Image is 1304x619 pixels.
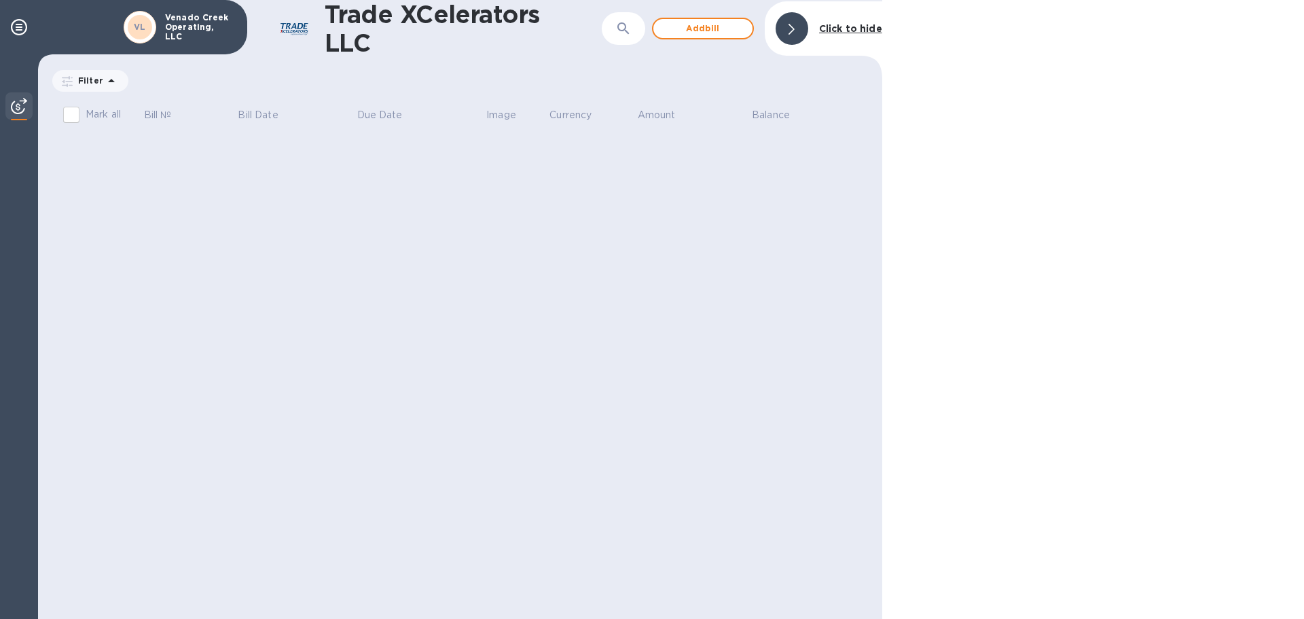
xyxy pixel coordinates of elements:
[73,75,103,86] p: Filter
[638,108,676,122] p: Amount
[638,108,693,122] span: Amount
[134,22,146,32] b: VL
[165,13,233,41] p: Venado Creek Operating, LLC
[86,107,121,122] p: Mark all
[238,108,278,122] p: Bill Date
[752,108,808,122] span: Balance
[819,23,882,34] b: Click to hide
[664,20,742,37] span: Add bill
[144,108,189,122] span: Bill №
[357,108,420,122] span: Due Date
[486,108,516,122] p: Image
[652,18,754,39] button: Addbill
[238,108,295,122] span: Bill Date
[357,108,403,122] p: Due Date
[752,108,790,122] p: Balance
[144,108,172,122] p: Bill №
[549,108,592,122] p: Currency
